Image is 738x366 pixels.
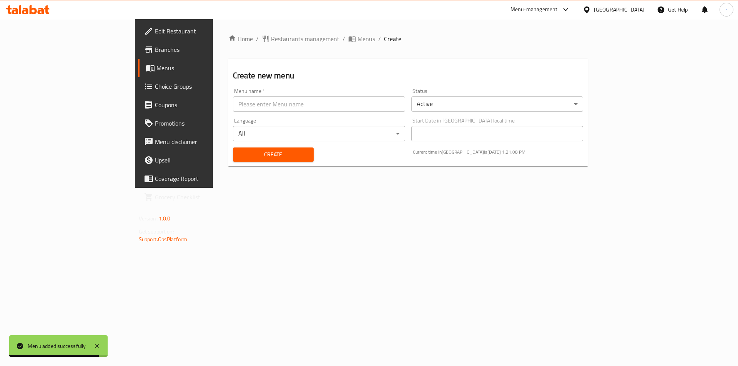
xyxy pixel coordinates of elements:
a: Promotions [138,114,258,132]
span: Edit Restaurant [155,26,252,36]
span: Restaurants management [271,34,339,43]
span: Branches [155,45,252,54]
span: Create [384,34,401,43]
span: Promotions [155,119,252,128]
div: Active [411,96,583,112]
a: Choice Groups [138,77,258,96]
span: Upsell [155,156,252,165]
a: Restaurants management [262,34,339,43]
span: Grocery Checklist [155,192,252,202]
span: Menus [156,63,252,73]
a: Grocery Checklist [138,188,258,206]
button: Create [233,147,314,162]
a: Menus [138,59,258,77]
span: Coupons [155,100,252,109]
a: Upsell [138,151,258,169]
li: / [378,34,381,43]
a: Menus [348,34,375,43]
span: r [725,5,727,14]
span: 1.0.0 [159,214,171,224]
a: Branches [138,40,258,59]
a: Menu disclaimer [138,132,258,151]
div: [GEOGRAPHIC_DATA] [594,5,645,14]
span: Version: [139,214,158,224]
span: Menu disclaimer [155,137,252,146]
span: Menus [357,34,375,43]
nav: breadcrumb [228,34,588,43]
a: Coverage Report [138,169,258,188]
p: Current time in [GEOGRAPHIC_DATA] is [DATE] 1:21:08 PM [413,149,583,156]
a: Support.OpsPlatform [139,234,188,244]
h2: Create new menu [233,70,583,81]
span: Create [239,150,307,159]
span: Coverage Report [155,174,252,183]
span: Choice Groups [155,82,252,91]
a: Edit Restaurant [138,22,258,40]
a: Coupons [138,96,258,114]
li: / [342,34,345,43]
div: Menu added successfully [28,342,86,350]
div: All [233,126,405,141]
div: Menu-management [510,5,558,14]
span: Get support on: [139,227,174,237]
input: Please enter Menu name [233,96,405,112]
